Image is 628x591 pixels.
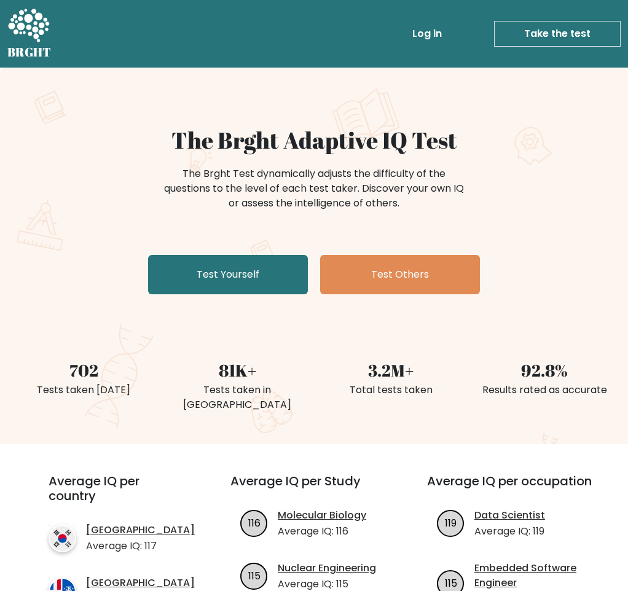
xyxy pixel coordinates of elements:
a: Molecular Biology [278,508,366,523]
a: [GEOGRAPHIC_DATA] [86,576,195,590]
a: Embedded Software Engineer [474,561,594,590]
div: Total tests taken [321,383,460,397]
div: Tests taken in [GEOGRAPHIC_DATA] [168,383,307,412]
div: The Brght Test dynamically adjusts the difficulty of the questions to the level of each test take... [160,166,468,211]
div: Results rated as accurate [475,383,614,397]
h3: Average IQ per country [49,474,186,518]
p: Average IQ: 116 [278,524,366,539]
a: Data Scientist [474,508,545,523]
a: Log in [407,22,447,46]
a: Test Others [320,255,480,294]
a: Test Yourself [148,255,308,294]
a: BRGHT [7,5,52,63]
div: 92.8% [475,358,614,383]
text: 116 [248,516,260,530]
h1: The Brght Adaptive IQ Test [14,127,614,154]
a: [GEOGRAPHIC_DATA] [86,523,195,538]
p: Average IQ: 119 [474,524,545,539]
div: 81K+ [168,358,307,383]
div: Tests taken [DATE] [14,383,153,397]
a: Nuclear Engineering [278,561,376,576]
p: Average IQ: 117 [86,539,195,554]
a: Take the test [494,21,621,47]
text: 119 [445,516,457,530]
text: 115 [248,569,260,583]
h3: Average IQ per Study [230,474,398,503]
h3: Average IQ per occupation [427,474,594,503]
img: country [49,525,76,552]
text: 115 [444,576,457,590]
h5: BRGHT [7,45,52,60]
div: 3.2M+ [321,358,460,383]
div: 702 [14,358,153,383]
